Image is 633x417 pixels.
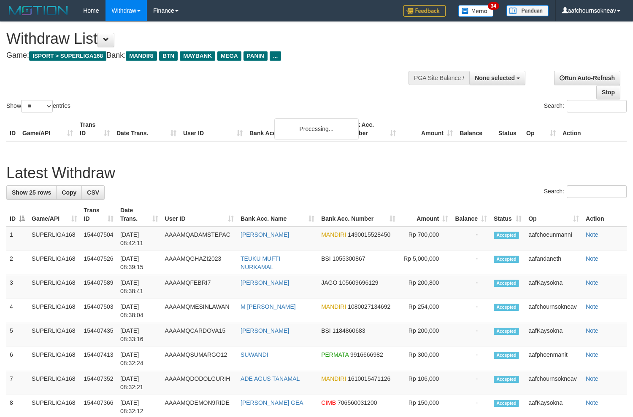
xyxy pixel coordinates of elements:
[399,117,456,141] th: Amount
[6,100,70,112] label: Show entries
[525,251,582,275] td: aafandaneth
[28,227,81,251] td: SUPERLIGA168
[452,299,490,323] td: -
[525,347,582,371] td: aafphoenmanit
[81,227,117,251] td: 154407504
[162,203,237,227] th: User ID: activate to sort column ascending
[494,400,519,407] span: Accepted
[567,100,627,112] input: Search:
[586,279,598,286] a: Note
[586,399,598,406] a: Note
[321,303,346,310] span: MANDIRI
[6,371,28,395] td: 7
[333,255,365,262] span: Copy 1055300867 to clipboard
[586,327,598,334] a: Note
[525,227,582,251] td: aafchoeunmanni
[494,280,519,287] span: Accepted
[126,51,157,61] span: MANDIRI
[6,227,28,251] td: 1
[6,251,28,275] td: 2
[81,323,117,347] td: 154407435
[113,117,180,141] th: Date Trans.
[490,203,525,227] th: Status: activate to sort column ascending
[495,117,523,141] th: Status
[348,375,390,382] span: Copy 1610015471126 to clipboard
[241,351,268,358] a: SUWANDI
[567,185,627,198] input: Search:
[399,251,452,275] td: Rp 5,000,000
[241,231,289,238] a: [PERSON_NAME]
[162,251,237,275] td: AAAAMQGHAZI2023
[28,371,81,395] td: SUPERLIGA168
[6,323,28,347] td: 5
[162,371,237,395] td: AAAAMQDODOLGURIH
[81,203,117,227] th: Trans ID: activate to sort column ascending
[523,117,559,141] th: Op
[342,117,399,141] th: Bank Acc. Number
[494,352,519,359] span: Accepted
[582,203,627,227] th: Action
[241,375,300,382] a: ADE AGUS TANAMAL
[452,227,490,251] td: -
[81,371,117,395] td: 154407352
[350,351,383,358] span: Copy 9916666982 to clipboard
[399,299,452,323] td: Rp 254,000
[162,347,237,371] td: AAAAMQSUMARGO12
[241,399,303,406] a: [PERSON_NAME] GEA
[6,117,19,141] th: ID
[339,279,378,286] span: Copy 105609696129 to clipboard
[6,185,57,200] a: Show 25 rows
[28,275,81,299] td: SUPERLIGA168
[6,165,627,182] h1: Latest Withdraw
[28,347,81,371] td: SUPERLIGA168
[338,399,377,406] span: Copy 706560031200 to clipboard
[6,30,414,47] h1: Withdraw List
[180,117,246,141] th: User ID
[81,347,117,371] td: 154407413
[162,275,237,299] td: AAAAMQFEBRI7
[6,347,28,371] td: 6
[399,203,452,227] th: Amount: activate to sort column ascending
[399,371,452,395] td: Rp 106,000
[586,255,598,262] a: Note
[246,117,342,141] th: Bank Acc. Name
[162,299,237,323] td: AAAAMQMESINLAWAN
[399,323,452,347] td: Rp 200,000
[452,251,490,275] td: -
[408,71,469,85] div: PGA Site Balance /
[494,232,519,239] span: Accepted
[403,5,446,17] img: Feedback.jpg
[525,323,582,347] td: aafKaysokna
[321,327,331,334] span: BSI
[81,275,117,299] td: 154407589
[399,347,452,371] td: Rp 300,000
[333,327,365,334] span: Copy 1184860683 to clipboard
[180,51,215,61] span: MAYBANK
[241,303,296,310] a: M [PERSON_NAME]
[274,118,359,139] div: Processing...
[321,375,346,382] span: MANDIRI
[270,51,281,61] span: ...
[56,185,82,200] a: Copy
[321,351,349,358] span: PERMATA
[452,323,490,347] td: -
[241,279,289,286] a: [PERSON_NAME]
[243,51,268,61] span: PANIN
[62,189,76,196] span: Copy
[494,256,519,263] span: Accepted
[586,375,598,382] a: Note
[586,231,598,238] a: Note
[241,327,289,334] a: [PERSON_NAME]
[21,100,53,112] select: Showentries
[321,279,337,286] span: JAGO
[28,203,81,227] th: Game/API: activate to sort column ascending
[452,371,490,395] td: -
[237,203,318,227] th: Bank Acc. Name: activate to sort column ascending
[6,275,28,299] td: 3
[544,185,627,198] label: Search:
[348,303,390,310] span: Copy 1080027134692 to clipboard
[525,275,582,299] td: aafKaysokna
[6,4,70,17] img: MOTION_logo.png
[321,399,336,406] span: CIMB
[162,323,237,347] td: AAAAMQCARDOVA15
